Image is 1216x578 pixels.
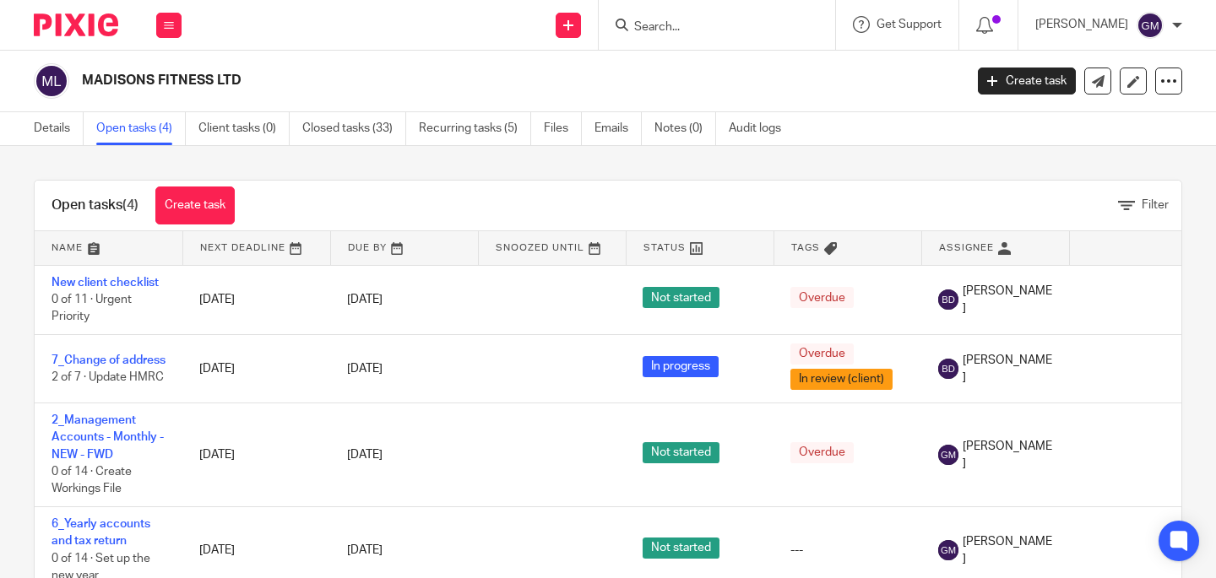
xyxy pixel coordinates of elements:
span: [PERSON_NAME] [963,438,1052,473]
a: 6_Yearly accounts and tax return [52,518,150,547]
img: svg%3E [34,63,69,99]
p: [PERSON_NAME] [1035,16,1128,33]
span: Filter [1142,199,1169,211]
span: In review (client) [790,369,893,390]
a: Create task [978,68,1076,95]
span: (4) [122,198,138,212]
span: 2 of 7 · Update HMRC [52,371,164,383]
span: [DATE] [347,294,383,305]
a: Create task [155,186,235,224]
a: Emails [594,112,642,145]
td: [DATE] [182,265,330,334]
span: Tags [791,243,820,252]
a: Client tasks (0) [198,112,290,145]
img: svg%3E [938,359,958,379]
img: Pixie [34,14,118,36]
img: svg%3E [938,540,958,560]
span: Overdue [790,442,854,463]
span: Get Support [877,19,942,30]
a: Notes (0) [654,112,716,145]
span: Not started [643,442,719,463]
a: New client checklist [52,277,159,289]
h1: Open tasks [52,197,138,214]
span: 0 of 14 · Create Workings File [52,466,132,495]
input: Search [632,20,784,35]
span: In progress [643,356,719,377]
a: Closed tasks (33) [302,112,406,145]
span: Overdue [790,343,854,365]
img: svg%3E [938,289,958,310]
span: Snoozed Until [496,243,584,252]
img: svg%3E [938,445,958,465]
span: [PERSON_NAME] [963,533,1052,568]
a: Open tasks (4) [96,112,186,145]
td: [DATE] [182,334,330,402]
span: Overdue [790,287,854,308]
span: Not started [643,537,719,559]
a: 2_Management Accounts - Monthly - NEW - FWD [52,414,164,461]
h2: MADISONS FITNESS LTD [82,72,779,89]
span: [DATE] [347,363,383,375]
span: [PERSON_NAME] [963,352,1052,386]
div: --- [790,542,904,559]
span: 0 of 11 · Urgent Priority [52,294,132,323]
a: Files [544,112,582,145]
a: 7_Change of address [52,354,166,366]
a: Details [34,112,84,145]
span: [PERSON_NAME] [963,283,1052,317]
span: Not started [643,287,719,308]
a: Recurring tasks (5) [419,112,531,145]
span: Status [643,243,686,252]
img: svg%3E [1137,12,1164,39]
span: [DATE] [347,449,383,461]
a: Audit logs [729,112,794,145]
span: [DATE] [347,544,383,556]
td: [DATE] [182,402,330,506]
